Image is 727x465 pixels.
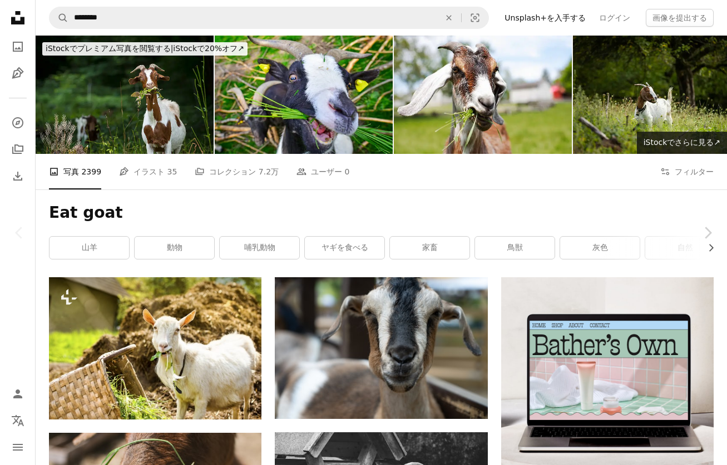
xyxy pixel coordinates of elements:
[135,237,214,259] a: 動物
[660,154,714,189] button: フィルター
[49,203,714,223] h1: Eat goat
[167,166,177,178] span: 35
[49,277,261,419] img: 籠から草を食べる家畜の白いヤギ
[46,44,173,53] span: iStockでプレミアム写真を閲覧する |
[259,166,279,178] span: 7.2万
[644,138,720,147] span: iStockでさらに見る ↗
[390,237,469,259] a: 家畜
[275,343,487,353] a: 茶色と白の山羊の頭を持つ山羊
[592,9,637,27] a: ログイン
[42,42,248,56] div: iStockで20%オフ ↗
[49,343,261,353] a: 籠から草を食べる家畜の白いヤギ
[119,154,177,189] a: イラスト 35
[7,383,29,405] a: ログイン / 登録する
[560,237,640,259] a: 灰色
[7,409,29,432] button: 言語
[49,7,489,29] form: サイト内でビジュアルを探す
[215,36,393,154] img: 草を食べるヤギのクローズアップ
[475,237,555,259] a: 鳥獣
[645,237,725,259] a: 自然
[637,132,727,154] a: iStockでさらに見る↗
[305,237,384,259] a: ヤギを食べる
[296,154,349,189] a: ユーザー 0
[36,36,254,62] a: iStockでプレミアム写真を閲覧する|iStockで20%オフ↗
[7,138,29,161] a: コレクション
[7,112,29,134] a: 探す
[195,154,279,189] a: コレクション 7.2万
[394,36,572,154] img: ヤギ
[7,436,29,458] button: メニュー
[50,7,68,28] button: Unsplashで検索する
[498,9,592,27] a: Unsplash+を入手する
[345,166,350,178] span: 0
[7,62,29,84] a: イラスト
[462,7,488,28] button: ビジュアル検索
[437,7,461,28] button: 全てクリア
[36,36,214,154] img: ヤギ
[275,277,487,419] img: 茶色と白の山羊の頭を持つ山羊
[220,237,299,259] a: 哺乳動物
[646,9,714,27] button: 画像を提出する
[50,237,129,259] a: 山羊
[688,179,727,286] a: 次へ
[7,36,29,58] a: 写真
[7,165,29,187] a: ダウンロード履歴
